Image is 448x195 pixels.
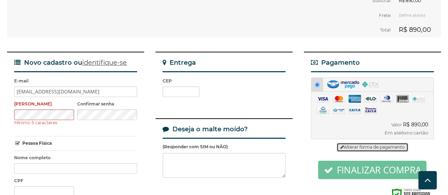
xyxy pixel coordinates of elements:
i: Boleto [396,95,409,103]
span: Total: [380,27,391,33]
label: CEP [163,78,285,85]
i: Diners [380,95,393,103]
label: Nome completo [14,154,137,161]
span: Frete: [379,13,391,18]
a: Alterar forma de pagamento [336,143,408,152]
legend: Deseja o malte moído? [163,126,285,139]
small: (defina abaixo) [399,13,425,18]
label: [PERSON_NAME] [14,101,74,108]
i: Caixa Econômica Federal [348,106,361,114]
i: Amex [348,95,361,103]
i: Mercado Crédito [317,106,329,114]
span: 6x [401,130,407,136]
img: Pague com Mercado Pago Checkout PRO [327,80,359,88]
p: (Responder com SIM ou NÃO) [163,144,285,149]
span: Valor [391,122,402,127]
img: PIX [362,81,379,87]
i: Visa [317,95,329,103]
span: Em até no cartão [317,130,428,136]
i: Elo [364,95,377,103]
legend: Entrega [163,59,285,72]
strong: R$ 890,00 [399,26,431,34]
label: Confirmar senha [77,101,137,108]
label: E-mail [14,78,137,85]
label: CPF [14,177,74,184]
p: Mínimo 5 caracteres [14,120,74,125]
h5: R$ 890,00 [403,121,428,128]
a: identifique-se [82,59,127,67]
i: Loterias Caixa [364,106,377,114]
button: Finalizar compra [318,161,426,179]
a: Pessoa Física [14,140,52,146]
i: Mastercard [333,95,345,103]
legend: Pagamento [311,59,434,72]
legend: Novo cadastro ou [14,59,137,72]
i: Mercado Pago [333,106,345,114]
i: PIX [412,95,425,103]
